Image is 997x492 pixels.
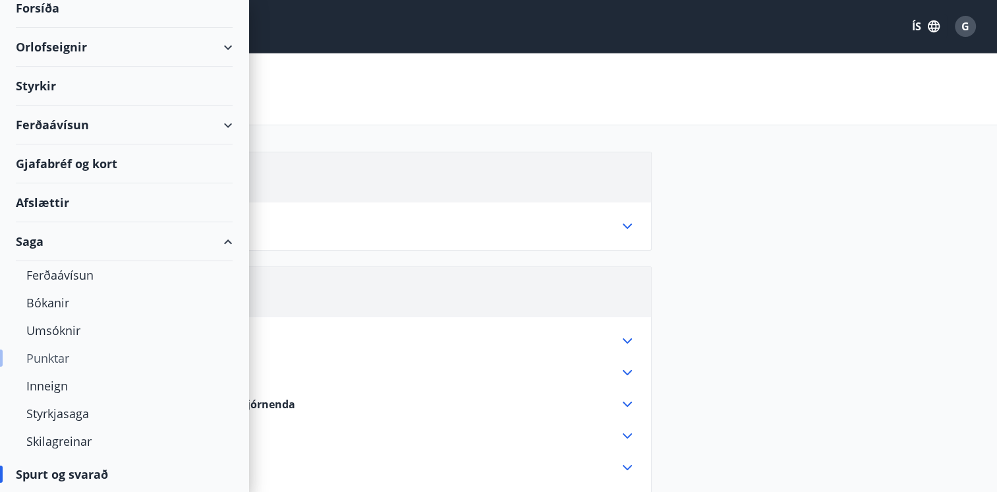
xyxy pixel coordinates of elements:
[26,427,222,455] div: Skilagreinar
[26,289,222,317] div: Bókanir
[26,372,222,400] div: Inneign
[57,333,635,349] div: Afbókun og endurgreiðsla
[16,67,233,106] div: Styrkir
[961,19,969,34] span: G
[57,460,635,476] div: Leiguskilmálar
[950,11,981,42] button: G
[16,183,233,222] div: Afslættir
[26,261,222,289] div: Ferðaávísun
[57,218,635,234] div: Brú - Jól og Áramót 2024
[57,365,635,381] div: Afbókun og endurgreiðslur - Brú
[26,317,222,344] div: Umsóknir
[26,400,222,427] div: Styrkjasaga
[26,344,222,372] div: Punktar
[16,144,233,183] div: Gjafabréf og kort
[16,106,233,144] div: Ferðaávísun
[57,428,635,444] div: Punktafrádráttur
[16,28,233,67] div: Orlofseignir
[57,396,635,412] div: Afbókun og endurgreiðslur - Félag stjórnenda
[905,15,947,38] button: ÍS
[16,222,233,261] div: Saga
